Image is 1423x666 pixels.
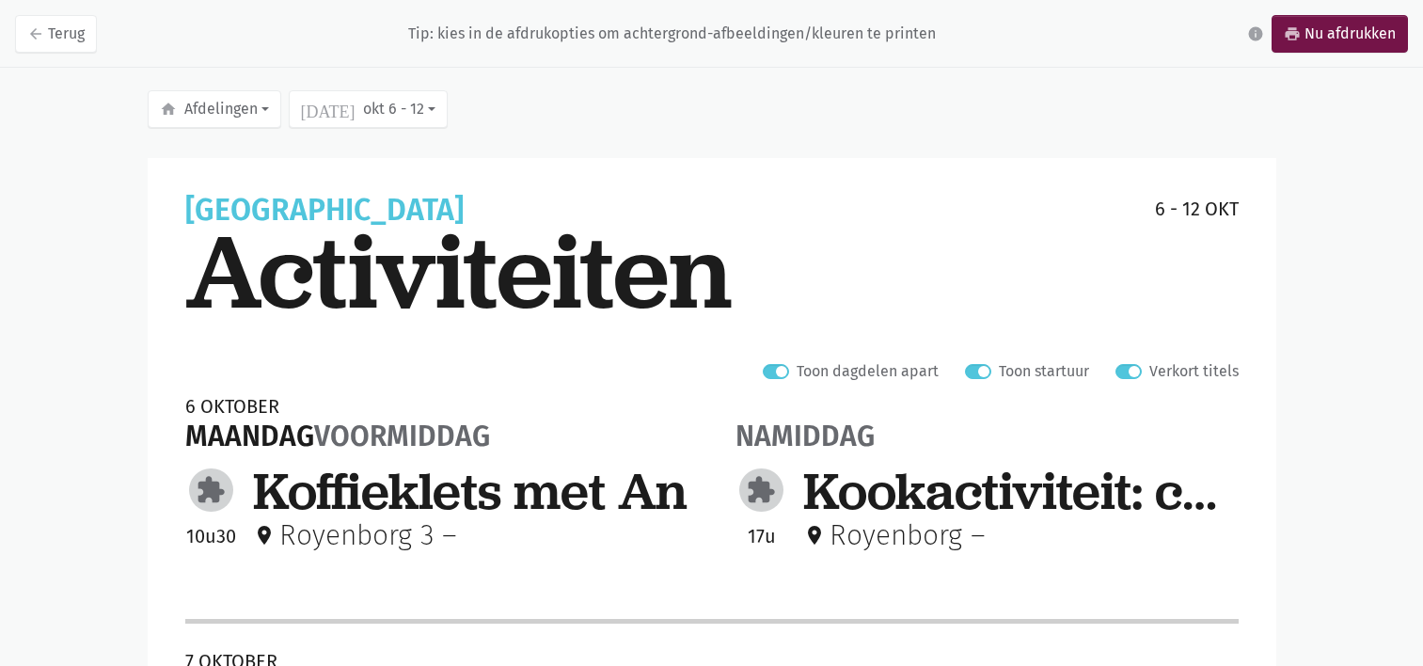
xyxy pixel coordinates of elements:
[253,524,276,547] i: place
[185,196,464,226] div: [GEOGRAPHIC_DATA]
[196,475,226,505] i: extension
[1149,359,1239,384] label: Verkort titels
[1247,25,1264,42] i: info
[160,101,177,118] i: home
[27,25,44,42] i: arrow_back
[803,524,826,547] i: place
[1155,196,1239,222] div: 6 - 12 okt
[803,465,1239,517] div: Kookactiviteit: croques
[185,222,1239,322] div: Activiteiten
[253,465,688,517] div: Koffieklets met An
[746,475,776,505] i: extension
[15,15,97,53] a: arrow_backTerug
[253,521,457,549] div: Royenborg 3 –
[301,101,356,118] i: [DATE]
[797,359,939,384] label: Toon dagdelen apart
[1272,15,1408,53] a: printNu afdrukken
[408,24,936,43] div: Tip: kies in de afdrukopties om achtergrond-afbeeldingen/kleuren te printen
[289,90,448,128] button: okt 6 - 12
[148,90,281,128] button: Afdelingen
[1284,25,1301,42] i: print
[735,420,875,453] span: namiddag
[314,420,490,453] span: voormiddag
[185,393,490,420] div: 6 oktober
[803,521,986,549] div: Royenborg –
[185,420,490,453] div: maandag
[186,525,236,547] span: 10u30
[748,525,776,547] span: 17u
[999,359,1089,384] label: Toon startuur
